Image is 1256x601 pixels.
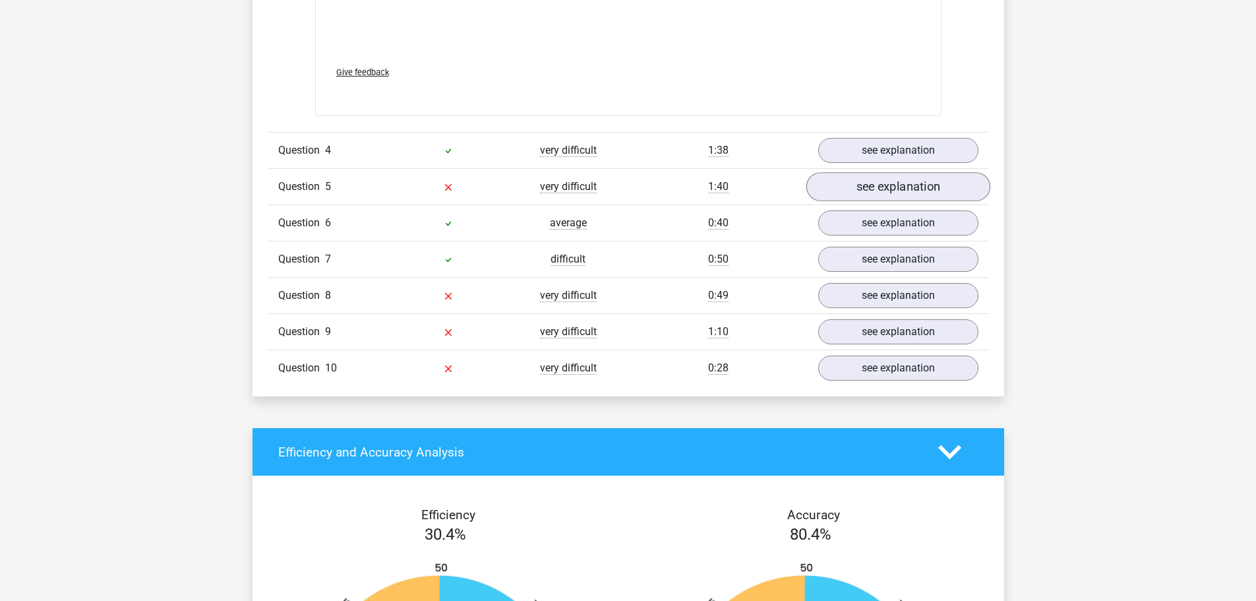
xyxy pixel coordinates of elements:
[325,289,331,301] span: 8
[278,179,325,195] span: Question
[790,525,831,544] span: 80.4%
[540,144,597,157] span: very difficult
[278,507,618,522] h4: Efficiency
[540,362,597,375] span: very difficult
[325,253,331,265] span: 7
[325,362,337,374] span: 10
[278,324,325,340] span: Question
[643,507,984,522] h4: Accuracy
[818,319,978,344] a: see explanation
[278,251,325,267] span: Question
[540,325,597,338] span: very difficult
[425,525,466,544] span: 30.4%
[818,210,978,236] a: see explanation
[708,253,729,266] span: 0:50
[278,288,325,303] span: Question
[278,445,918,460] h4: Efficiency and Accuracy Analysis
[325,216,331,229] span: 6
[551,253,585,266] span: difficult
[708,144,729,157] span: 1:38
[708,216,729,230] span: 0:40
[325,325,331,338] span: 9
[818,356,978,381] a: see explanation
[540,289,597,302] span: very difficult
[325,180,331,193] span: 5
[550,216,587,230] span: average
[818,247,978,272] a: see explanation
[818,283,978,308] a: see explanation
[708,325,729,338] span: 1:10
[325,144,331,156] span: 4
[278,215,325,231] span: Question
[708,289,729,302] span: 0:49
[540,180,597,193] span: very difficult
[278,360,325,376] span: Question
[708,362,729,375] span: 0:28
[806,173,990,202] a: see explanation
[708,180,729,193] span: 1:40
[336,67,389,77] span: Give feedback
[278,142,325,158] span: Question
[818,138,978,163] a: see explanation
